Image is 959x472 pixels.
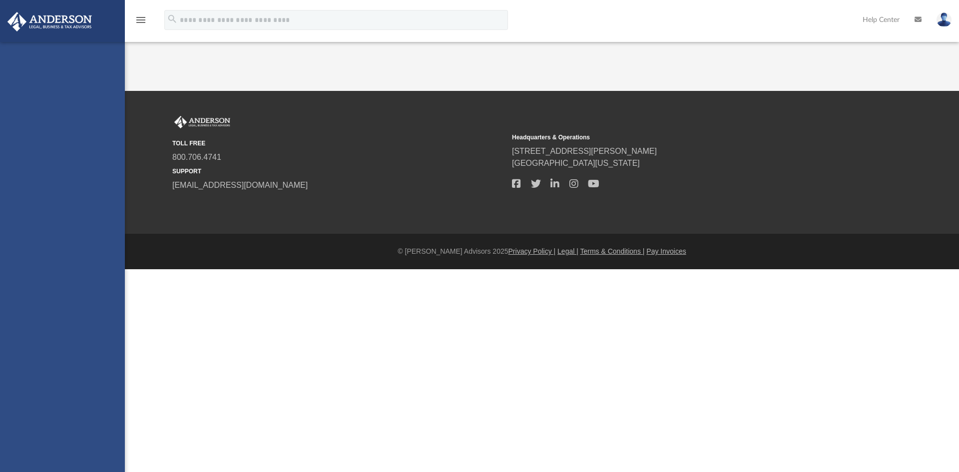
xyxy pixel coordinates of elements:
a: [STREET_ADDRESS][PERSON_NAME] [512,147,657,155]
a: [EMAIL_ADDRESS][DOMAIN_NAME] [172,181,308,189]
i: menu [135,14,147,26]
small: TOLL FREE [172,139,505,148]
a: 800.706.4741 [172,153,221,161]
a: menu [135,19,147,26]
a: Privacy Policy | [508,247,556,255]
img: User Pic [937,12,952,27]
i: search [167,13,178,24]
img: Anderson Advisors Platinum Portal [4,12,95,31]
a: Legal | [557,247,578,255]
a: Pay Invoices [646,247,686,255]
div: © [PERSON_NAME] Advisors 2025 [125,246,959,257]
a: [GEOGRAPHIC_DATA][US_STATE] [512,159,640,167]
img: Anderson Advisors Platinum Portal [172,116,232,129]
small: Headquarters & Operations [512,133,845,142]
a: Terms & Conditions | [580,247,645,255]
small: SUPPORT [172,167,505,176]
